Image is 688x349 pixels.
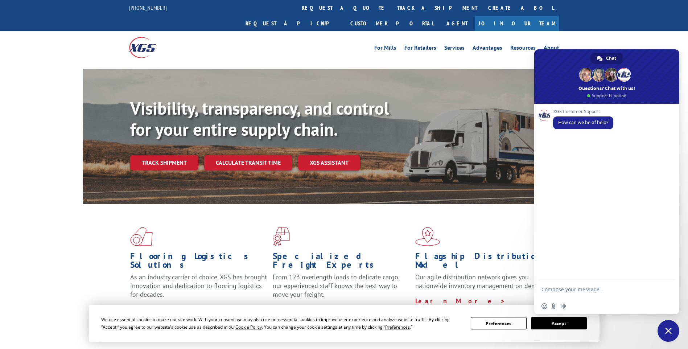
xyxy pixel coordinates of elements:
[385,324,410,330] span: Preferences
[404,45,436,53] a: For Retailers
[541,303,547,309] span: Insert an emoji
[471,317,527,329] button: Preferences
[204,155,292,171] a: Calculate transit time
[273,252,410,273] h1: Specialized Freight Experts
[130,155,198,170] a: Track shipment
[415,252,552,273] h1: Flagship Distribution Model
[475,16,559,31] a: Join Our Team
[606,53,616,64] span: Chat
[553,109,613,114] span: XGS Customer Support
[541,280,658,298] textarea: Compose your message...
[130,97,389,140] b: Visibility, transparency, and control for your entire supply chain.
[560,303,566,309] span: Audio message
[510,45,536,53] a: Resources
[531,317,587,329] button: Accept
[240,16,345,31] a: Request a pickup
[89,305,600,342] div: Cookie Consent Prompt
[129,4,167,11] a: [PHONE_NUMBER]
[558,119,608,126] span: How can we be of help?
[273,273,410,305] p: From 123 overlength loads to delicate cargo, our experienced staff knows the best way to move you...
[130,273,267,299] span: As an industry carrier of choice, XGS has brought innovation and dedication to flooring logistics...
[298,155,360,171] a: XGS ASSISTANT
[130,227,153,246] img: xgs-icon-total-supply-chain-intelligence-red
[273,227,290,246] img: xgs-icon-focused-on-flooring-red
[235,324,262,330] span: Cookie Policy
[439,16,475,31] a: Agent
[415,227,440,246] img: xgs-icon-flagship-distribution-model-red
[374,45,396,53] a: For Mills
[345,16,439,31] a: Customer Portal
[415,297,506,305] a: Learn More >
[544,45,559,53] a: About
[658,320,679,342] a: Close chat
[130,252,267,273] h1: Flooring Logistics Solutions
[444,45,465,53] a: Services
[551,303,557,309] span: Send a file
[473,45,502,53] a: Advantages
[101,316,462,331] div: We use essential cookies to make our site work. With your consent, we may also use non-essential ...
[590,53,623,64] a: Chat
[415,273,549,290] span: Our agile distribution network gives you nationwide inventory management on demand.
